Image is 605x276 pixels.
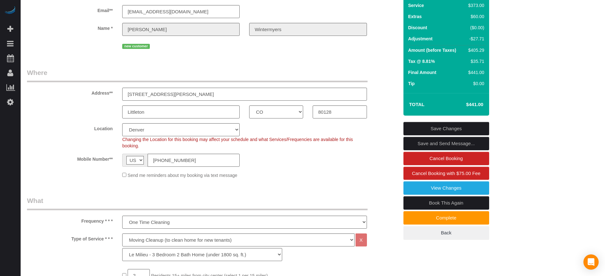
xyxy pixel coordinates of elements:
[412,171,481,176] span: Cancel Booking with $75.00 Fee
[403,211,489,225] a: Complete
[408,36,433,42] label: Adjustment
[128,173,237,178] span: Send me reminders about my booking via text message
[27,196,368,210] legend: What
[466,2,484,9] div: $373.00
[466,47,484,53] div: $405.29
[583,254,599,270] div: Open Intercom Messenger
[466,13,484,20] div: $60.00
[122,23,240,36] input: First Name**
[403,226,489,239] a: Back
[466,36,484,42] div: -$27.71
[466,69,484,76] div: $441.00
[249,23,367,36] input: Last Name**
[447,102,483,107] h4: $441.00
[22,23,117,31] label: Name *
[403,137,489,150] a: Save and Send Message...
[148,154,240,167] input: Mobile Number**
[408,80,415,87] label: Tip
[408,13,422,20] label: Extras
[313,105,367,118] input: Zip Code**
[466,24,484,31] div: ($0.00)
[4,6,17,15] img: Automaid Logo
[403,181,489,195] a: View Changes
[22,233,117,242] label: Type of Service * * *
[403,167,489,180] a: Cancel Booking with $75.00 Fee
[408,47,456,53] label: Amount (before Taxes)
[408,58,435,64] label: Tax @ 8.81%
[409,102,425,107] strong: Total
[466,58,484,64] div: $35.71
[408,24,427,31] label: Discount
[466,80,484,87] div: $0.00
[403,152,489,165] a: Cancel Booking
[122,137,353,148] span: Changing the Location for this booking may affect your schedule and what Services/Frequencies are...
[403,196,489,210] a: Book This Again
[27,68,368,82] legend: Where
[408,69,436,76] label: Final Amount
[403,122,489,135] a: Save Changes
[22,154,117,162] label: Mobile Number**
[22,216,117,224] label: Frequency * * *
[408,2,424,9] label: Service
[122,44,150,49] span: new customer
[22,123,117,132] label: Location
